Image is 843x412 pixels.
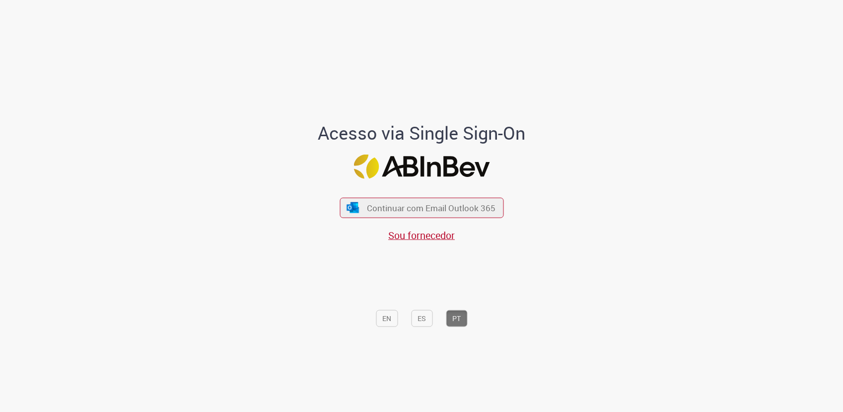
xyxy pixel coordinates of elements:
a: Sou fornecedor [388,229,455,242]
img: Logo ABInBev [353,155,490,179]
button: EN [376,310,398,327]
button: PT [446,310,467,327]
img: ícone Azure/Microsoft 360 [346,202,360,213]
span: Continuar com Email Outlook 365 [367,202,495,214]
h1: Acesso via Single Sign-On [284,123,560,143]
button: ES [411,310,432,327]
button: ícone Azure/Microsoft 360 Continuar com Email Outlook 365 [340,198,503,218]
